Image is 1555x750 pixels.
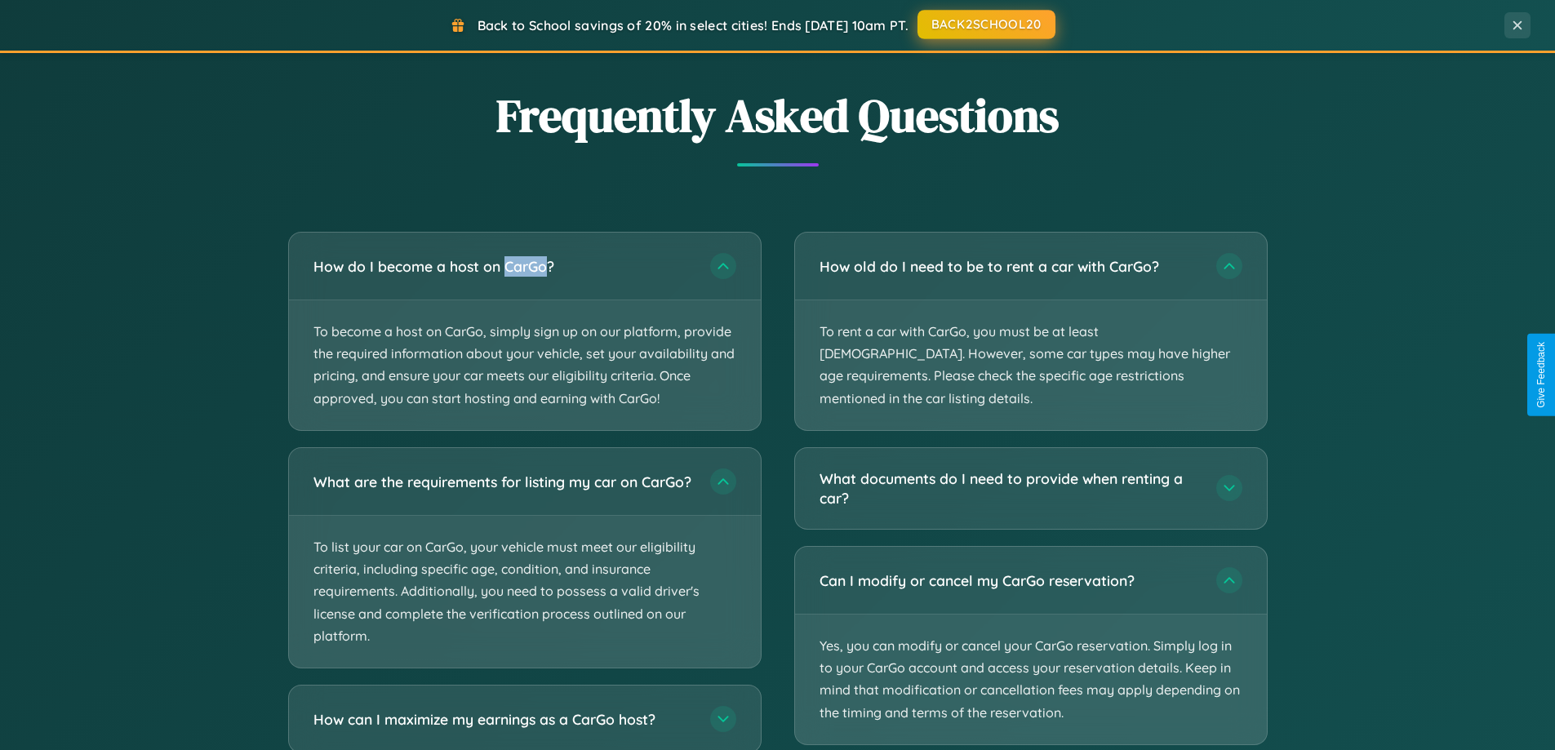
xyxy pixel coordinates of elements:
[289,516,761,668] p: To list your car on CarGo, your vehicle must meet our eligibility criteria, including specific ag...
[289,300,761,430] p: To become a host on CarGo, simply sign up on our platform, provide the required information about...
[313,708,694,729] h3: How can I maximize my earnings as a CarGo host?
[820,570,1200,591] h3: Can I modify or cancel my CarGo reservation?
[313,256,694,277] h3: How do I become a host on CarGo?
[820,256,1200,277] h3: How old do I need to be to rent a car with CarGo?
[917,10,1055,39] button: BACK2SCHOOL20
[478,17,909,33] span: Back to School savings of 20% in select cities! Ends [DATE] 10am PT.
[313,471,694,491] h3: What are the requirements for listing my car on CarGo?
[795,615,1267,744] p: Yes, you can modify or cancel your CarGo reservation. Simply log in to your CarGo account and acc...
[288,84,1268,147] h2: Frequently Asked Questions
[820,468,1200,508] h3: What documents do I need to provide when renting a car?
[795,300,1267,430] p: To rent a car with CarGo, you must be at least [DEMOGRAPHIC_DATA]. However, some car types may ha...
[1535,342,1547,408] div: Give Feedback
